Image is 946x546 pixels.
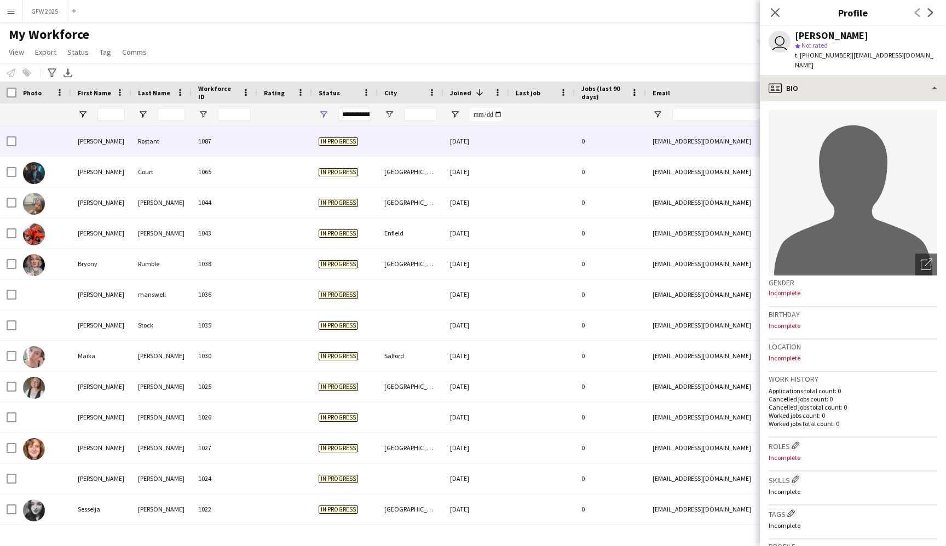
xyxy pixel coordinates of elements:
[378,371,443,401] div: [GEOGRAPHIC_DATA]
[575,310,646,340] div: 0
[450,89,471,97] span: Joined
[575,402,646,432] div: 0
[319,199,358,207] span: In progress
[575,218,646,248] div: 0
[769,321,937,330] p: Incomplete
[319,444,358,452] span: In progress
[67,47,89,57] span: Status
[646,402,865,432] div: [EMAIL_ADDRESS][DOMAIN_NAME]
[192,126,257,156] div: 1087
[192,463,257,493] div: 1024
[131,279,192,309] div: manswell
[443,249,509,279] div: [DATE]
[71,279,131,309] div: [PERSON_NAME]
[646,341,865,371] div: [EMAIL_ADDRESS][DOMAIN_NAME]
[71,433,131,463] div: [PERSON_NAME]
[646,371,865,401] div: [EMAIL_ADDRESS][DOMAIN_NAME]
[319,110,328,119] button: Open Filter Menu
[319,505,358,514] span: In progress
[769,387,937,395] p: Applications total count: 0
[158,108,185,121] input: Last Name Filter Input
[319,229,358,238] span: In progress
[769,453,937,462] p: Incomplete
[122,47,147,57] span: Comms
[71,157,131,187] div: [PERSON_NAME]
[378,494,443,524] div: [GEOGRAPHIC_DATA]
[769,403,937,411] p: Cancelled jobs total count: 0
[23,499,45,521] img: Sesselja Fanneyjardóttir
[23,346,45,368] img: Maika Cartwright
[131,433,192,463] div: [PERSON_NAME]
[378,157,443,187] div: [GEOGRAPHIC_DATA]
[443,433,509,463] div: [DATE]
[131,371,192,401] div: [PERSON_NAME]
[575,433,646,463] div: 0
[131,402,192,432] div: [PERSON_NAME]
[801,41,828,49] span: Not rated
[131,463,192,493] div: [PERSON_NAME]
[646,157,865,187] div: [EMAIL_ADDRESS][DOMAIN_NAME]
[646,187,865,217] div: [EMAIL_ADDRESS][DOMAIN_NAME]
[795,51,933,69] span: | [EMAIL_ADDRESS][DOMAIN_NAME]
[192,310,257,340] div: 1035
[61,66,74,79] app-action-btn: Export XLSX
[97,108,125,121] input: First Name Filter Input
[575,126,646,156] div: 0
[450,110,460,119] button: Open Filter Menu
[384,89,397,97] span: City
[71,218,131,248] div: [PERSON_NAME]
[118,45,151,59] a: Comms
[443,463,509,493] div: [DATE]
[646,249,865,279] div: [EMAIL_ADDRESS][DOMAIN_NAME]
[443,157,509,187] div: [DATE]
[23,89,42,97] span: Photo
[192,341,257,371] div: 1030
[581,84,626,101] span: Jobs (last 90 days)
[769,487,937,496] p: Incomplete
[319,260,358,268] span: In progress
[769,508,937,519] h3: Tags
[131,218,192,248] div: [PERSON_NAME]
[769,474,937,485] h3: Skills
[915,254,937,275] div: Open photos pop-in
[71,126,131,156] div: [PERSON_NAME]
[443,310,509,340] div: [DATE]
[71,341,131,371] div: Maika
[23,223,45,245] img: Martin McCrystal
[319,383,358,391] span: In progress
[192,157,257,187] div: 1065
[192,402,257,432] div: 1026
[198,84,238,101] span: Workforce ID
[63,45,93,59] a: Status
[100,47,111,57] span: Tag
[78,89,111,97] span: First Name
[769,411,937,419] p: Worked jobs count: 0
[443,494,509,524] div: [DATE]
[192,279,257,309] div: 1036
[443,218,509,248] div: [DATE]
[131,187,192,217] div: [PERSON_NAME]
[575,157,646,187] div: 0
[71,463,131,493] div: [PERSON_NAME]
[131,310,192,340] div: Stock
[443,341,509,371] div: [DATE]
[319,413,358,422] span: In progress
[516,89,540,97] span: Last job
[319,321,358,330] span: In progress
[264,89,285,97] span: Rating
[769,309,937,319] h3: Birthday
[384,110,394,119] button: Open Filter Menu
[192,371,257,401] div: 1025
[575,341,646,371] div: 0
[35,47,56,57] span: Export
[9,47,24,57] span: View
[575,279,646,309] div: 0
[23,254,45,276] img: Bryony Rumble
[646,463,865,493] div: [EMAIL_ADDRESS][DOMAIN_NAME]
[71,187,131,217] div: [PERSON_NAME]
[23,193,45,215] img: Jackie -Patricia Nelson
[443,126,509,156] div: [DATE]
[95,45,116,59] a: Tag
[378,187,443,217] div: [GEOGRAPHIC_DATA]
[192,187,257,217] div: 1044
